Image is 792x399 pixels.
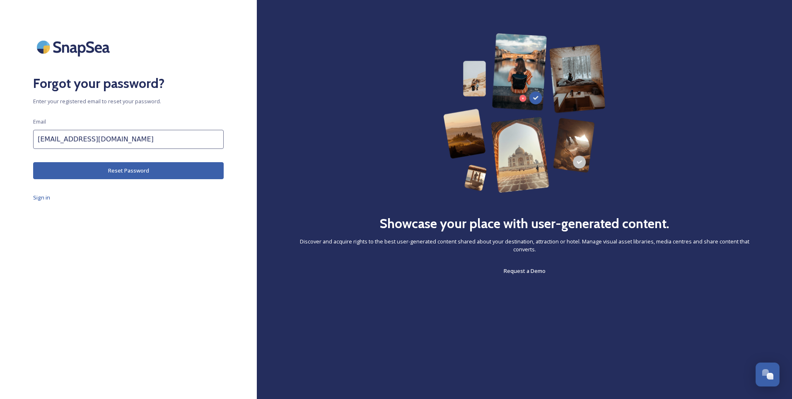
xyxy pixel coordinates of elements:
[33,73,224,93] h2: Forgot your password?
[443,33,606,193] img: 63b42ca75bacad526042e722_Group%20154-p-800.png
[504,266,546,276] a: Request a Demo
[33,194,50,201] span: Sign in
[33,97,224,105] span: Enter your registered email to reset your password.
[33,118,46,126] span: Email
[33,130,224,149] input: john.doe@snapsea.io
[33,162,224,179] button: Reset Password
[33,192,224,202] a: Sign in
[33,33,116,61] img: SnapSea Logo
[290,238,759,253] span: Discover and acquire rights to the best user-generated content shared about your destination, att...
[379,214,669,234] h2: Showcase your place with user-generated content.
[756,363,780,387] button: Open Chat
[504,267,546,275] span: Request a Demo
